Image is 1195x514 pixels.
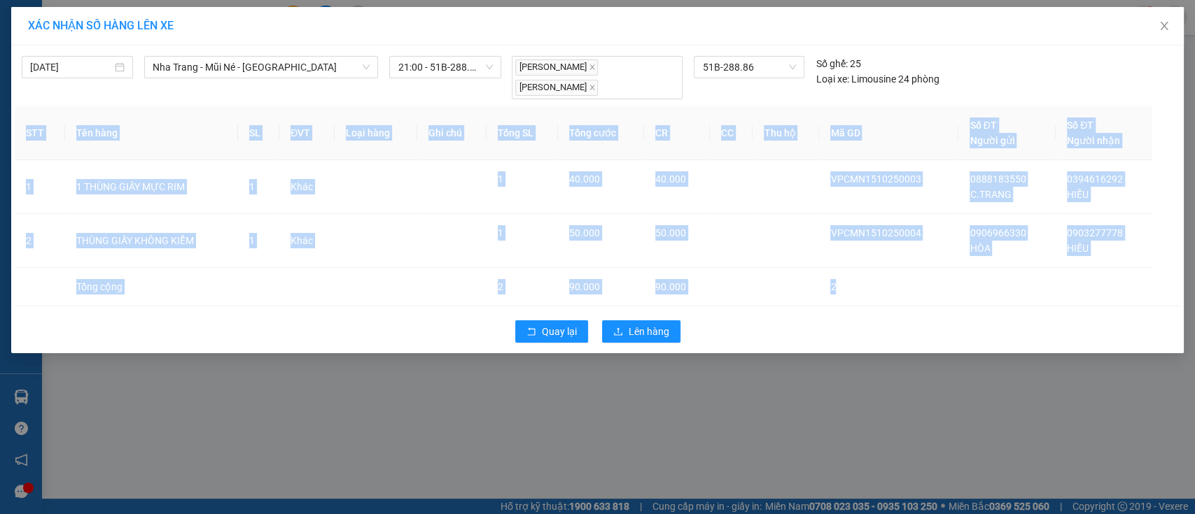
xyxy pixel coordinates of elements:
td: 90.000 [644,268,710,306]
td: 90.000 [558,268,643,306]
span: close [1159,20,1170,31]
span: 1 [249,181,255,192]
span: Số ghế: [816,56,847,71]
span: 0906966330 [970,227,1026,238]
span: C.TRANG [970,189,1011,200]
span: Nha Trang - Mũi Né - Sài Gòn [153,57,370,78]
td: Khác [279,160,335,214]
span: 51B-288.86 [702,57,796,78]
span: Người nhận [1067,135,1120,146]
td: THÙNG GIẤY KHÔNG KIỂM [65,214,238,268]
th: CC [710,106,753,160]
span: 1 [249,235,255,246]
th: Tổng SL [487,106,559,160]
button: Close [1145,7,1184,46]
th: Ghi chú [417,106,487,160]
div: Limousine 24 phòng [816,71,939,87]
span: VPCMN1510250004 [830,227,921,238]
span: Số ĐT [970,120,996,131]
span: [PERSON_NAME] [515,59,598,76]
td: 2 [15,214,65,268]
span: Quay lại [542,324,577,339]
span: 50.000 [569,227,600,238]
span: rollback [526,327,536,338]
span: Người gửi [970,135,1014,146]
span: 50.000 [655,227,686,238]
span: 0394616292 [1067,173,1123,185]
th: ĐVT [279,106,335,160]
span: HIẾU [1067,243,1089,254]
th: Loại hàng [335,106,417,160]
th: Tên hàng [65,106,238,160]
span: Loại xe: [816,71,848,87]
input: 15/10/2025 [30,59,112,75]
td: 2 [819,268,958,306]
span: 21:00 - 51B-288.86 [398,57,492,78]
th: CR [644,106,710,160]
td: 1 [15,160,65,214]
button: rollbackQuay lại [515,320,588,343]
span: VPCMN1510250003 [830,173,921,185]
span: down [362,63,370,71]
span: close [589,84,596,91]
span: 1 [498,227,503,238]
span: upload [613,327,623,338]
span: 40.000 [655,173,686,185]
th: SL [238,106,279,160]
td: 2 [487,268,559,306]
th: Thu hộ [753,106,819,160]
th: Mã GD [819,106,958,160]
td: Khác [279,214,335,268]
span: HÒA [970,243,990,254]
span: 1 [498,173,503,185]
span: 40.000 [569,173,600,185]
div: 25 [816,56,860,71]
span: Lên hàng [629,324,669,339]
td: 1 THÙNG GIẤY MỰC RIM [65,160,238,214]
th: Tổng cước [558,106,643,160]
span: HIẾU [1067,189,1089,200]
span: Số ĐT [1067,120,1093,131]
button: uploadLên hàng [602,320,680,343]
span: 0903277778 [1067,227,1123,238]
th: STT [15,106,65,160]
span: close [589,64,596,71]
span: XÁC NHẬN SỐ HÀNG LÊN XE [28,19,174,32]
span: 0888183550 [970,173,1026,185]
td: Tổng cộng [65,268,238,306]
span: [PERSON_NAME] [515,80,598,96]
